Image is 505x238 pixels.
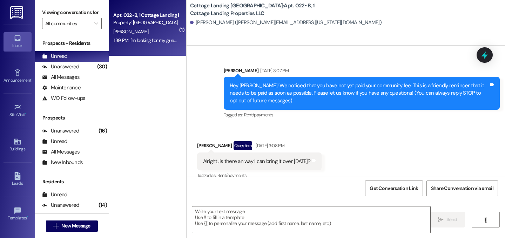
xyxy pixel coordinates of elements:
[365,181,423,196] button: Get Conversation Link
[42,202,79,209] div: Unanswered
[45,18,90,29] input: All communities
[46,220,98,232] button: New Message
[4,136,32,155] a: Buildings
[197,141,322,152] div: [PERSON_NAME]
[42,53,67,60] div: Unread
[431,185,493,192] span: Share Conversation via email
[97,125,109,136] div: (16)
[35,40,109,47] div: Prospects + Residents
[4,101,32,120] a: Site Visit •
[234,141,252,150] div: Question
[483,217,488,223] i: 
[42,159,83,166] div: New Inbounds
[35,114,109,122] div: Prospects
[35,178,109,185] div: Residents
[42,74,80,81] div: All Messages
[113,19,178,26] div: Property: [GEOGRAPHIC_DATA] [GEOGRAPHIC_DATA]
[53,223,59,229] i: 
[224,67,500,77] div: [PERSON_NAME]
[230,82,489,104] div: Hey [PERSON_NAME]! We noticed that you have not yet paid your community fee. This is a friendly r...
[4,170,32,189] a: Leads
[25,111,26,116] span: •
[27,215,28,219] span: •
[113,28,148,35] span: [PERSON_NAME]
[42,95,85,102] div: WO Follow-ups
[42,212,80,219] div: All Messages
[224,110,500,120] div: Tagged as:
[258,67,289,74] div: [DATE] 3:07 PM
[431,212,465,227] button: Send
[370,185,418,192] span: Get Conversation Link
[42,63,79,70] div: Unanswered
[190,2,330,17] b: Cottage Landing [GEOGRAPHIC_DATA]: Apt. 022~B, 1 Cottage Landing Properties LLC
[95,61,109,72] div: (30)
[446,216,457,223] span: Send
[94,21,98,26] i: 
[42,7,102,18] label: Viewing conversations for
[61,222,90,230] span: New Message
[113,37,342,43] div: 1:39 PM: i'm looking for my guest code but i misplaced my folder. are you guys able to look it up...
[197,170,322,181] div: Tagged as:
[426,181,498,196] button: Share Conversation via email
[254,142,284,149] div: [DATE] 3:08 PM
[31,77,32,82] span: •
[4,32,32,51] a: Inbox
[10,6,25,19] img: ResiDesk Logo
[244,112,274,118] span: Rent/payments
[42,191,67,198] div: Unread
[203,158,310,165] div: Alright, is there an way I can bring it over [DATE]?
[42,84,81,91] div: Maintenance
[217,172,247,178] span: Rent/payments
[42,138,67,145] div: Unread
[4,205,32,224] a: Templates •
[42,127,79,135] div: Unanswered
[97,200,109,211] div: (14)
[190,19,382,26] div: [PERSON_NAME] ([PERSON_NAME][EMAIL_ADDRESS][US_STATE][DOMAIN_NAME])
[438,217,443,223] i: 
[113,12,178,19] div: Apt. 022~B, 1 Cottage Landing Properties LLC
[42,148,80,156] div: All Messages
